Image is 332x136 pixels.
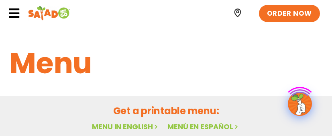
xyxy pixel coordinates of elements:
a: Menu in English [92,122,159,132]
img: Header logo [28,5,70,21]
h2: Get a printable menu: [10,104,322,118]
span: ORDER NOW [267,9,312,19]
a: Menú en español [167,122,240,132]
a: ORDER NOW [259,5,320,23]
h1: Menu [10,41,322,85]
